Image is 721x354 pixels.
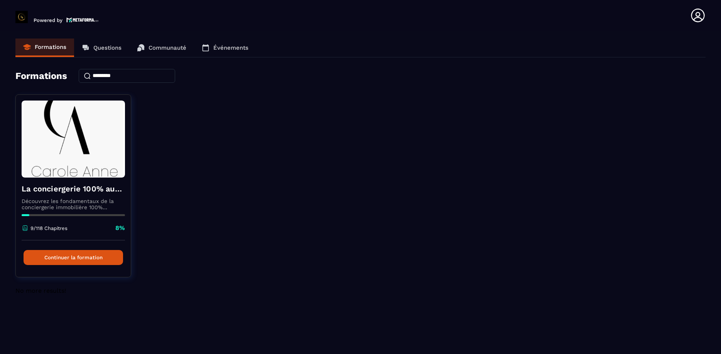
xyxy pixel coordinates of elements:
p: Événements [213,44,248,51]
a: Communauté [129,39,194,57]
img: logo-branding [15,11,28,23]
p: Formations [35,44,66,50]
p: Communauté [149,44,186,51]
a: formation-backgroundLa conciergerie 100% automatiséeDécouvrez les fondamentaux de la conciergerie... [15,94,141,287]
a: Événements [194,39,256,57]
a: Formations [15,39,74,57]
p: Découvrez les fondamentaux de la conciergerie immobilière 100% automatisée. Cette formation est c... [22,198,125,210]
a: Questions [74,39,129,57]
span: No more results! [15,287,66,294]
button: Continuer la formation [24,250,123,265]
img: formation-background [22,101,125,178]
h4: Formations [15,70,67,81]
p: 9/118 Chapitres [30,225,68,231]
p: Questions [93,44,122,51]
img: logo [66,17,99,23]
h4: La conciergerie 100% automatisée [22,183,125,194]
p: 8% [115,224,125,232]
p: Powered by [34,17,62,23]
